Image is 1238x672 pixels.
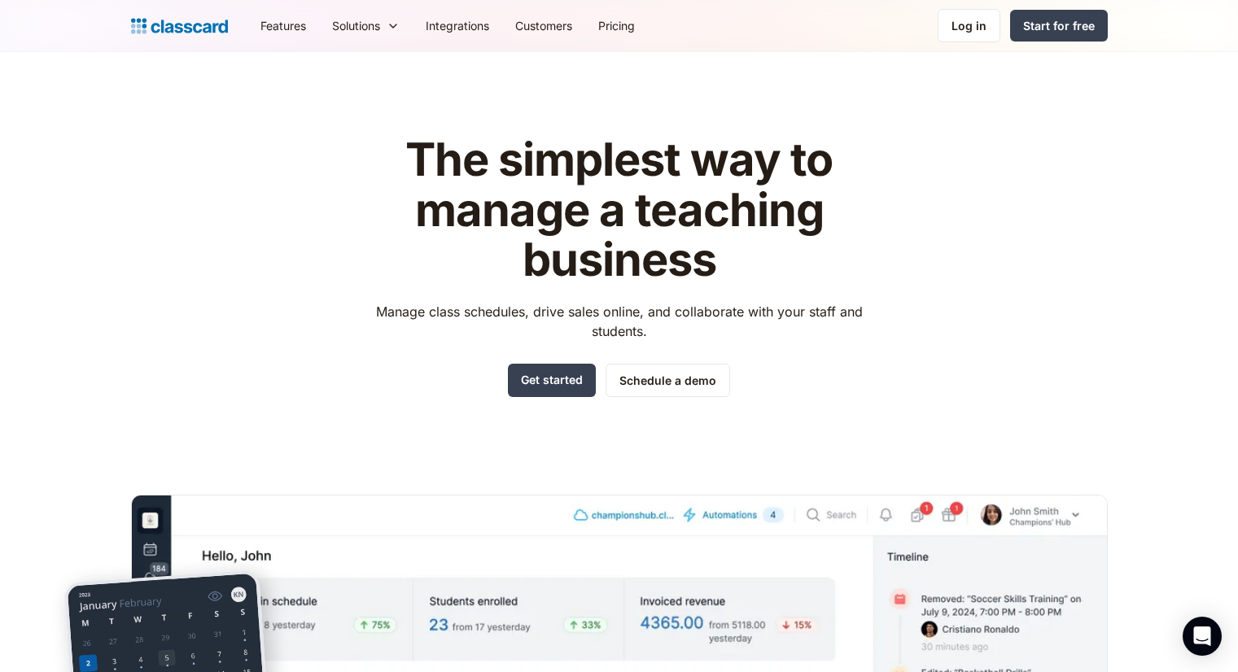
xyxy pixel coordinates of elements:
[1183,617,1222,656] div: Open Intercom Messenger
[1023,17,1095,34] div: Start for free
[951,17,986,34] div: Log in
[361,302,877,341] p: Manage class schedules, drive sales online, and collaborate with your staff and students.
[606,364,730,397] a: Schedule a demo
[508,364,596,397] a: Get started
[319,7,413,44] div: Solutions
[131,15,228,37] a: Logo
[502,7,585,44] a: Customers
[361,135,877,286] h1: The simplest way to manage a teaching business
[247,7,319,44] a: Features
[585,7,648,44] a: Pricing
[938,9,1000,42] a: Log in
[1010,10,1108,41] a: Start for free
[332,17,380,34] div: Solutions
[413,7,502,44] a: Integrations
